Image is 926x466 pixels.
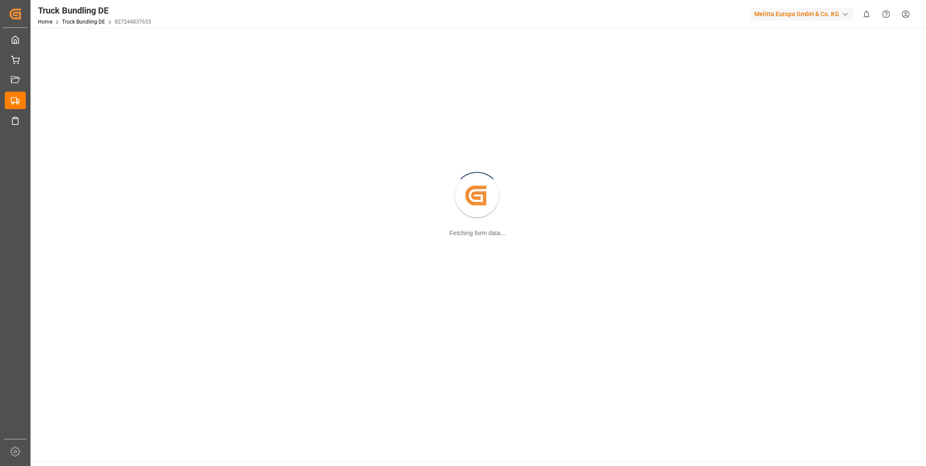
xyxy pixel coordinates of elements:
button: show 0 new notifications [857,4,876,24]
div: Fetching form data... [449,229,505,238]
div: Melitta Europa GmbH & Co. KG [751,8,853,21]
div: Truck Bundling DE [38,4,151,17]
button: Melitta Europa GmbH & Co. KG [751,6,857,22]
a: Home [38,19,52,25]
button: Help Center [876,4,896,24]
a: Truck Bundling DE [62,19,105,25]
